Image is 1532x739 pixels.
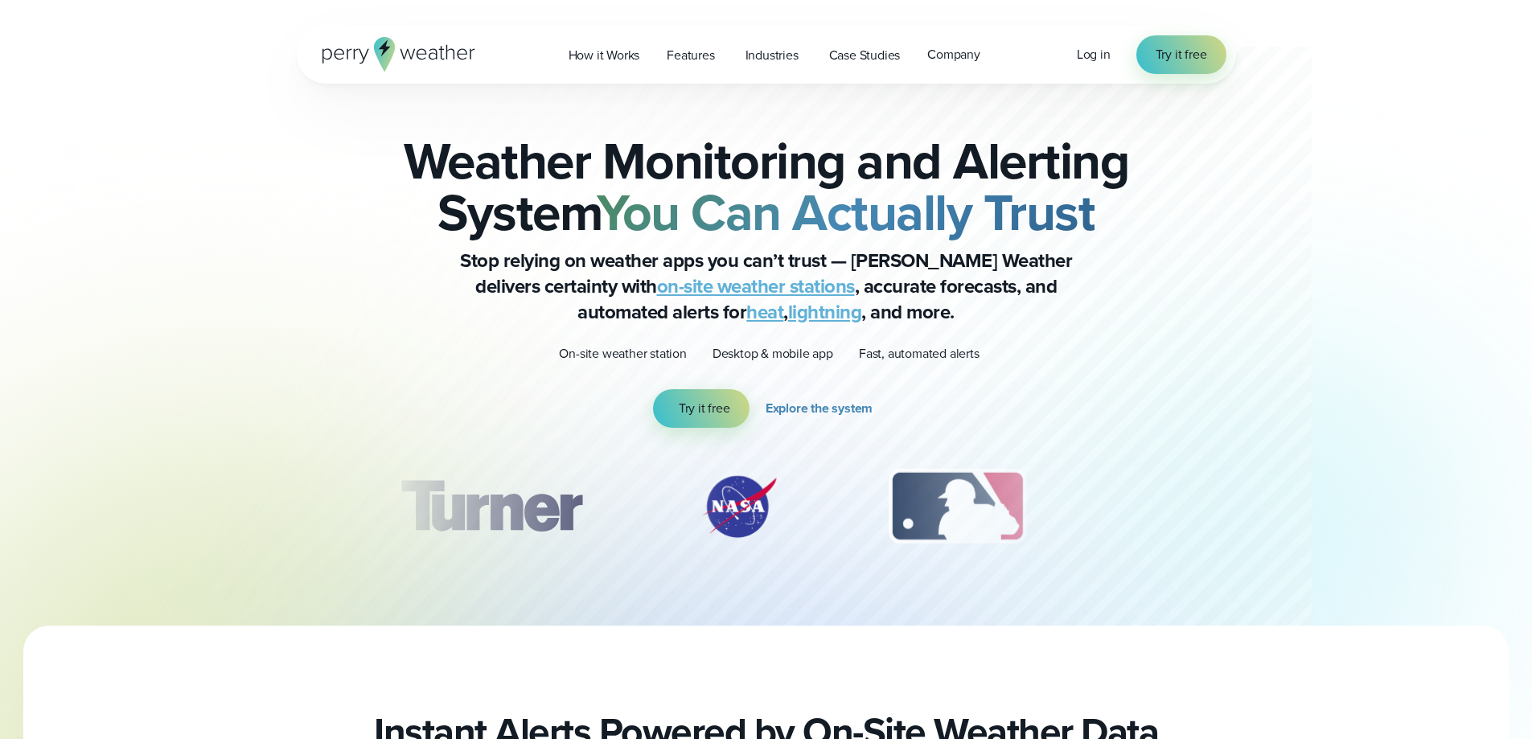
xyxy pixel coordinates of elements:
[569,46,640,65] span: How it Works
[667,46,714,65] span: Features
[1077,45,1111,64] a: Log in
[376,466,605,547] img: Turner-Construction_1.svg
[873,466,1042,547] div: 3 of 12
[1136,35,1226,74] a: Try it free
[1119,466,1248,547] img: PGA.svg
[377,135,1156,238] h2: Weather Monitoring and Alerting System
[766,399,873,418] span: Explore the system
[657,272,855,301] a: on-site weather stations
[815,39,914,72] a: Case Studies
[927,45,980,64] span: Company
[788,298,862,326] a: lightning
[555,39,654,72] a: How it Works
[445,248,1088,325] p: Stop relying on weather apps you can’t trust — [PERSON_NAME] Weather delivers certainty with , ac...
[597,174,1095,250] strong: You Can Actually Trust
[679,399,730,418] span: Try it free
[376,466,605,547] div: 1 of 12
[713,344,833,363] p: Desktop & mobile app
[859,344,980,363] p: Fast, automated alerts
[1156,45,1207,64] span: Try it free
[745,46,799,65] span: Industries
[1119,466,1248,547] div: 4 of 12
[653,389,750,428] a: Try it free
[746,298,783,326] a: heat
[829,46,901,65] span: Case Studies
[683,466,795,547] div: 2 of 12
[873,466,1042,547] img: MLB.svg
[683,466,795,547] img: NASA.svg
[559,344,686,363] p: On-site weather station
[377,466,1156,555] div: slideshow
[766,389,879,428] a: Explore the system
